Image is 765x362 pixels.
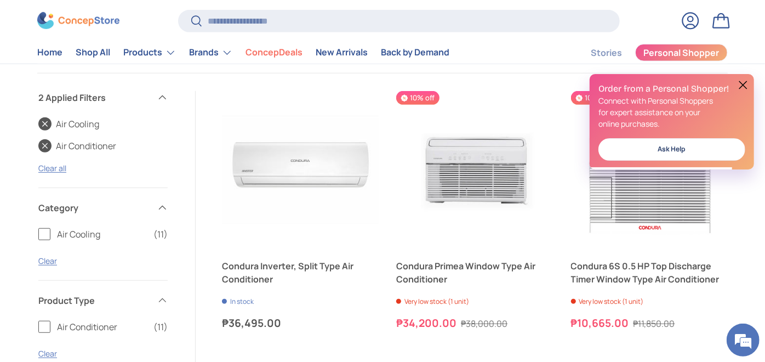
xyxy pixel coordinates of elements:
a: Air Conditioner [38,139,116,152]
summary: 2 Applied Filters [38,78,168,117]
a: Condura Primea Window Type Air Conditioner [396,91,553,248]
a: Air Cooling [38,117,99,131]
a: Personal Shopper [635,43,728,61]
a: Stories [591,42,622,63]
span: (11) [153,228,168,241]
span: Personal Shopper [644,48,720,57]
a: Clear all [38,163,66,173]
h2: Order from a Personal Shopper! [598,83,745,95]
nav: Primary [37,41,449,63]
a: Condura Inverter, Split Type Air Conditioner [222,91,379,248]
span: 10% off [396,91,439,105]
span: (11) [153,320,168,333]
span: Category [38,201,150,214]
nav: Secondary [564,41,728,63]
span: Air Cooling [57,228,147,241]
a: Home [37,42,62,63]
a: Back by Demand [381,42,449,63]
a: Condura 6S 0.5 HP Top Discharge Timer Window Type Air Conditioner [571,91,728,248]
summary: Products [117,41,182,63]
a: ConcepDeals [246,42,302,63]
a: Condura Primea Window Type Air Conditioner [396,259,553,286]
span: 2 Applied Filters [38,91,150,104]
img: ConcepStore [37,12,119,29]
span: Air Conditioner [57,320,147,333]
a: Clear [38,256,57,266]
summary: Brands [182,41,239,63]
summary: Category [38,188,168,228]
p: Connect with Personal Shoppers for expert assistance on your online purchases. [598,95,745,129]
span: Product Type [38,294,150,307]
span: 10% off [571,91,614,105]
a: New Arrivals [316,42,368,63]
a: Condura Inverter, Split Type Air Conditioner [222,259,379,286]
summary: Product Type [38,281,168,320]
a: Condura 6S 0.5 HP Top Discharge Timer Window Type Air Conditioner [571,259,728,286]
a: Shop All [76,42,110,63]
a: Clear [38,348,57,359]
a: Ask Help [598,138,745,161]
